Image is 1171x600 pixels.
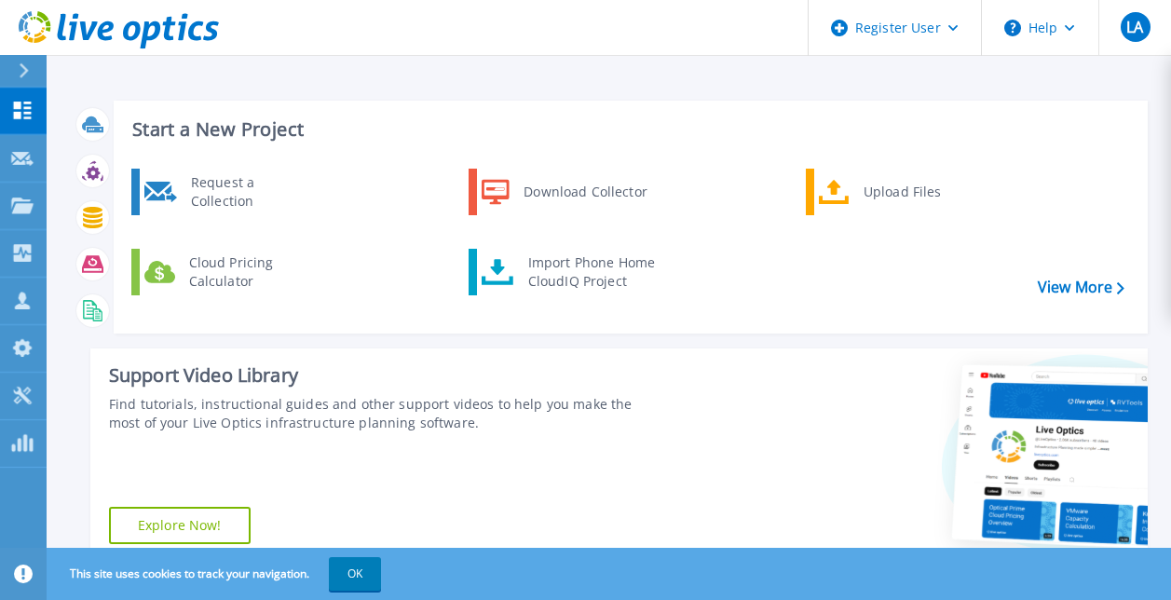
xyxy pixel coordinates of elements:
div: Support Video Library [109,363,659,388]
span: This site uses cookies to track your navigation. [51,557,381,591]
div: Upload Files [854,173,992,211]
a: Upload Files [806,169,997,215]
span: LA [1126,20,1143,34]
a: Cloud Pricing Calculator [131,249,322,295]
div: Find tutorials, instructional guides and other support videos to help you make the most of your L... [109,395,659,432]
div: Request a Collection [182,173,318,211]
div: Import Phone Home CloudIQ Project [519,253,664,291]
div: Download Collector [514,173,655,211]
h3: Start a New Project [132,119,1123,140]
a: Explore Now! [109,507,251,544]
a: View More [1038,279,1124,296]
div: Cloud Pricing Calculator [180,253,318,291]
a: Request a Collection [131,169,322,215]
button: OK [329,557,381,591]
a: Download Collector [469,169,660,215]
